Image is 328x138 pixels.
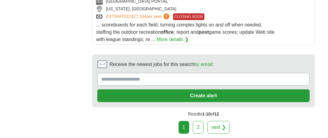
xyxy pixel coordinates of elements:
button: Create alert [97,89,310,102]
div: 1 [179,121,189,134]
a: ESTIMATED:$27,244per year? [106,13,171,20]
div: Results of [92,107,315,121]
span: 1-10 [202,112,211,116]
span: $27,244 [131,14,147,19]
span: ? [163,13,169,19]
strong: post [199,29,209,35]
a: next ❯ [208,121,230,134]
span: CLOSING SOON [173,13,204,20]
strong: office [161,29,174,35]
a: by email [194,62,212,67]
div: [US_STATE], [GEOGRAPHIC_DATA] [96,6,276,12]
a: 2 [193,121,204,134]
span: Receive the newest jobs for this search : [110,61,214,68]
a: More details ❯ [157,36,189,43]
span: 12 [214,112,219,116]
span: ... scoreboards for each field; turning complex lights on and off when needed, staffing the outdo... [96,22,274,42]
